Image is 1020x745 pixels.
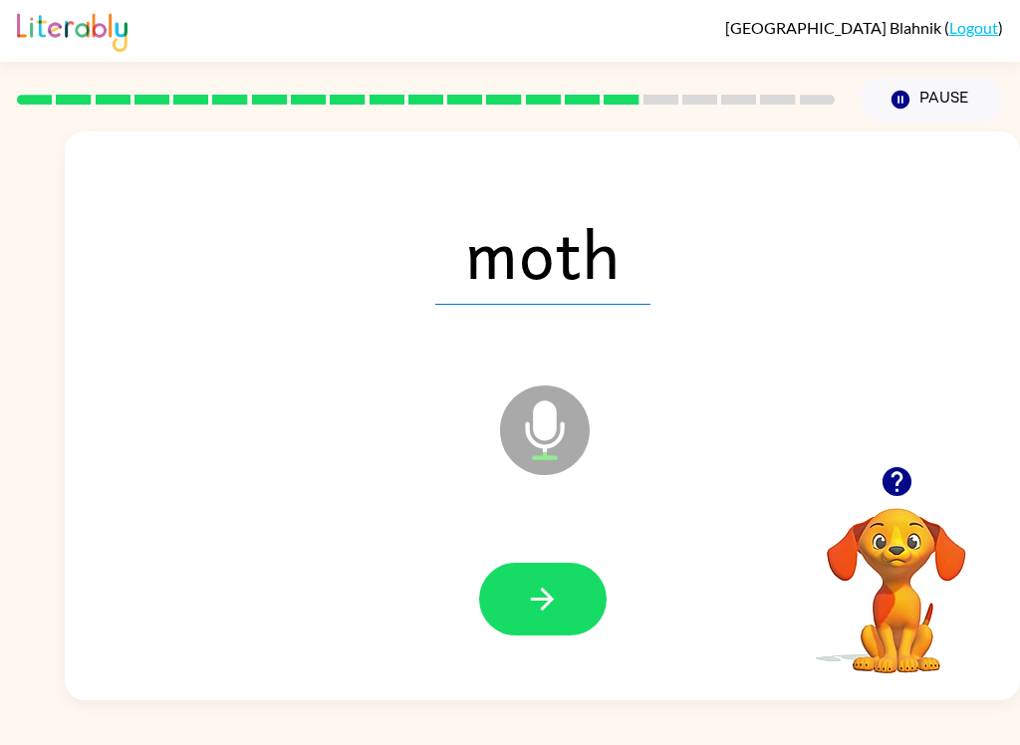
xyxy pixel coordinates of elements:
[797,477,996,676] video: Your browser must support playing .mp4 files to use Literably. Please try using another browser.
[859,77,1003,123] button: Pause
[725,18,1003,37] div: ( )
[435,201,650,305] span: moth
[17,8,127,52] img: Literably
[949,18,998,37] a: Logout
[725,18,944,37] span: [GEOGRAPHIC_DATA] Blahnik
